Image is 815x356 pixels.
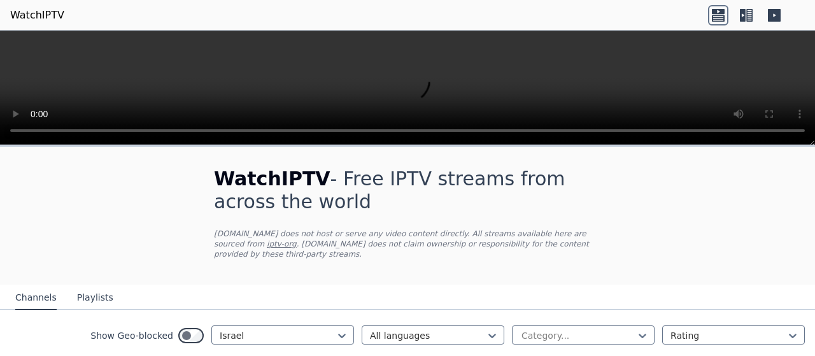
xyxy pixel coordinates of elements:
[214,167,601,213] h1: - Free IPTV streams from across the world
[214,167,330,190] span: WatchIPTV
[214,229,601,259] p: [DOMAIN_NAME] does not host or serve any video content directly. All streams available here are s...
[267,239,297,248] a: iptv-org
[10,8,64,23] a: WatchIPTV
[77,286,113,310] button: Playlists
[90,329,173,342] label: Show Geo-blocked
[15,286,57,310] button: Channels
